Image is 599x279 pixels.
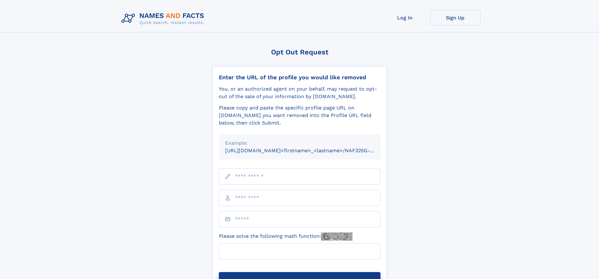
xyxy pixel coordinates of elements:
[430,10,480,25] a: Sign Up
[119,10,209,27] img: Logo Names and Facts
[212,48,387,56] div: Opt Out Request
[219,104,380,127] div: Please copy and paste the specific profile page URL on [DOMAIN_NAME] you want removed into the Pr...
[225,148,392,153] small: [URL][DOMAIN_NAME]<firstname>_<lastname>/NAF325G-xxxxxxxx
[219,232,352,241] label: Please solve the following math function:
[219,74,380,81] div: Enter the URL of the profile you would like removed
[225,139,374,147] div: Example:
[380,10,430,25] a: Log In
[219,85,380,100] div: You, or an authorized agent on your behalf, may request to opt-out of the sale of your informatio...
